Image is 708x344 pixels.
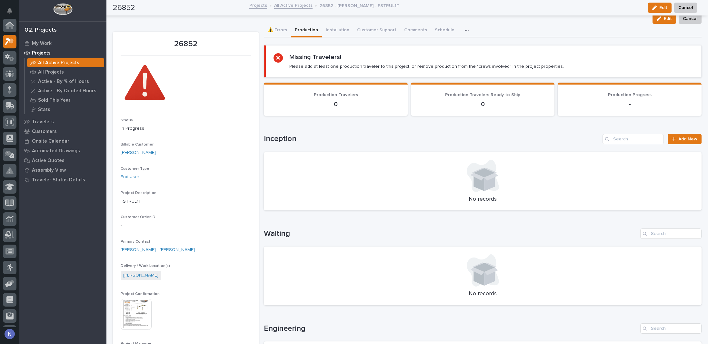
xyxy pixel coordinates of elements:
[400,24,431,37] button: Comments
[32,41,52,46] p: My Work
[289,64,564,69] p: Please add at least one production traveler to this project, or remove production from the "crews...
[32,158,65,164] p: Active Quotes
[668,134,702,144] a: Add New
[608,93,652,97] span: Production Progress
[445,93,520,97] span: Production Travelers Ready to Ship
[32,138,69,144] p: Onsite Calendar
[320,2,399,9] p: 26852 - [PERSON_NAME] - FSTRUL1T
[32,177,85,183] p: Traveler Status Details
[121,198,251,205] p: FSTRUL1T
[25,105,106,114] a: Stats
[19,38,106,48] a: My Work
[121,222,251,229] p: -
[274,1,313,9] a: All Active Projects
[25,58,106,67] a: All Active Projects
[38,69,64,75] p: All Projects
[121,143,154,147] span: Billable Customer
[32,167,66,173] p: Assembly View
[3,327,16,341] button: users-avatar
[640,228,702,239] input: Search
[121,191,156,195] span: Project Description
[289,53,341,61] h2: Missing Travelers!
[679,14,702,24] button: Cancel
[664,16,672,22] span: Edit
[353,24,400,37] button: Customer Support
[19,48,106,58] a: Projects
[19,165,106,175] a: Assembly View
[25,67,106,76] a: All Projects
[25,77,106,86] a: Active - By % of Hours
[264,324,638,333] h1: Engineering
[121,39,251,49] p: 26852
[121,292,160,296] span: Project Confirmation
[678,137,697,141] span: Add New
[322,24,353,37] button: Installation
[121,247,195,253] a: [PERSON_NAME] - [PERSON_NAME]
[121,215,155,219] span: Customer Order ID
[121,149,156,156] a: [PERSON_NAME]
[565,100,694,108] p: -
[32,50,51,56] p: Projects
[264,24,291,37] button: ⚠️ Errors
[19,126,106,136] a: Customers
[291,24,322,37] button: Production
[38,107,50,113] p: Stats
[19,136,106,146] a: Onsite Calendar
[653,14,676,24] button: Edit
[25,96,106,105] a: Sold This Year
[264,134,600,144] h1: Inception
[272,196,694,203] p: No records
[640,323,702,334] input: Search
[314,93,358,97] span: Production Travelers
[272,290,694,298] p: No records
[19,175,106,185] a: Traveler Status Details
[603,134,664,144] input: Search
[19,117,106,126] a: Travelers
[25,86,106,95] a: Active - By Quoted Hours
[419,100,547,108] p: 0
[25,27,57,34] div: 02. Projects
[431,24,458,37] button: Schedule
[19,146,106,156] a: Automated Drawings
[32,129,57,135] p: Customers
[32,119,54,125] p: Travelers
[121,125,251,132] p: In Progress
[249,1,267,9] a: Projects
[264,229,638,238] h1: Waiting
[53,3,72,15] img: Workspace Logo
[32,148,80,154] p: Automated Drawings
[121,264,170,268] span: Delivery / Work Location(s)
[121,118,133,122] span: Status
[121,167,149,171] span: Customer Type
[3,4,16,17] button: Notifications
[121,174,139,180] a: End User
[19,156,106,165] a: Active Quotes
[38,97,71,103] p: Sold This Year
[8,8,16,18] div: Notifications
[121,59,169,108] img: INFVjJFTR2UK3vvvcl_OkJWbuLaLHeAtgydvT_Ic3m8
[38,79,89,85] p: Active - By % of Hours
[38,60,79,66] p: All Active Projects
[683,15,697,23] span: Cancel
[272,100,400,108] p: 0
[38,88,96,94] p: Active - By Quoted Hours
[123,272,158,279] a: [PERSON_NAME]
[121,240,150,244] span: Primary Contact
